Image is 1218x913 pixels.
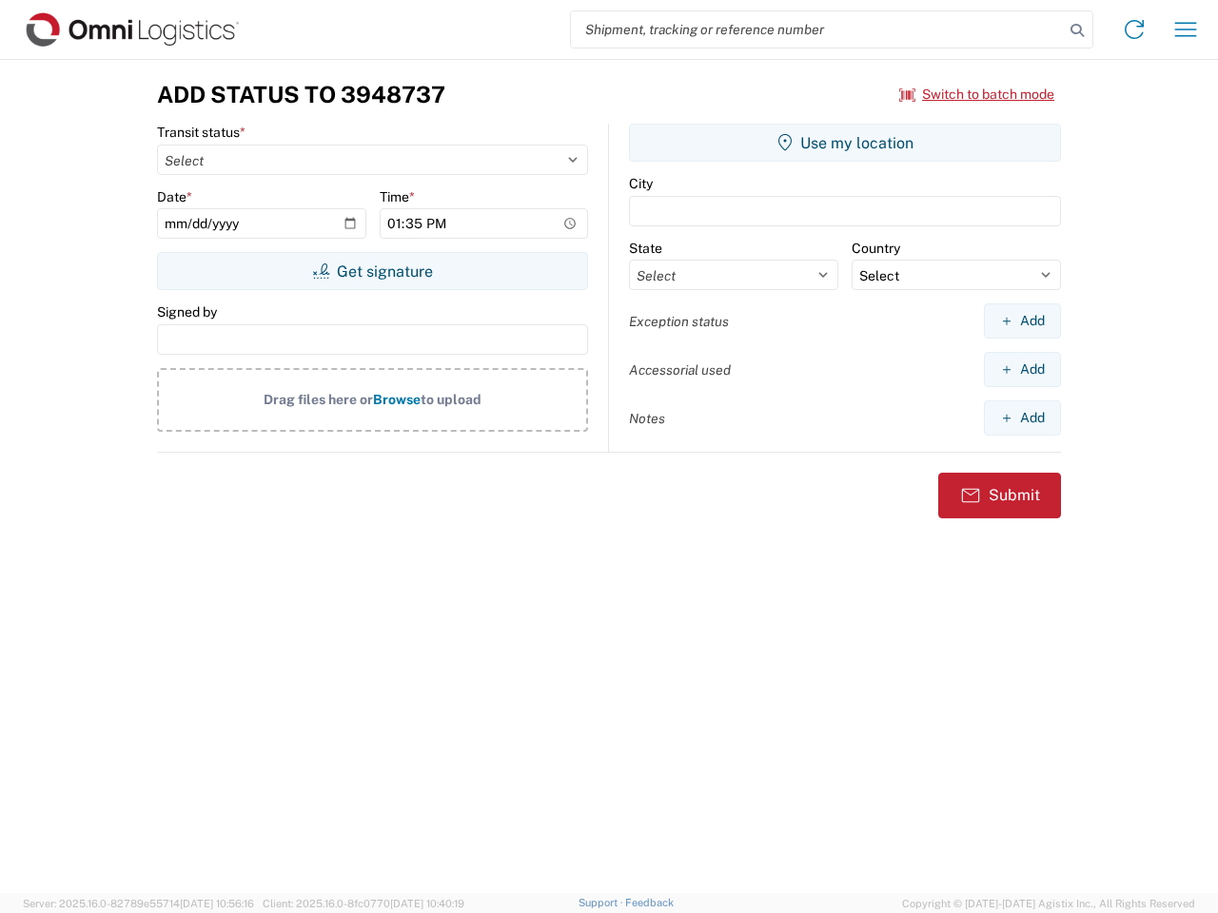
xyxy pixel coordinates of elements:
[571,11,1064,48] input: Shipment, tracking or reference number
[157,303,217,321] label: Signed by
[938,473,1061,518] button: Submit
[852,240,900,257] label: Country
[625,897,674,908] a: Feedback
[380,188,415,205] label: Time
[629,240,662,257] label: State
[629,410,665,427] label: Notes
[984,303,1061,339] button: Add
[984,400,1061,436] button: Add
[629,361,731,379] label: Accessorial used
[157,252,588,290] button: Get signature
[421,392,481,407] span: to upload
[180,898,254,909] span: [DATE] 10:56:16
[157,81,445,108] h3: Add Status to 3948737
[899,79,1054,110] button: Switch to batch mode
[263,898,464,909] span: Client: 2025.16.0-8fc0770
[157,188,192,205] label: Date
[157,124,246,141] label: Transit status
[23,898,254,909] span: Server: 2025.16.0-82789e55714
[264,392,373,407] span: Drag files here or
[390,898,464,909] span: [DATE] 10:40:19
[579,897,626,908] a: Support
[902,895,1195,912] span: Copyright © [DATE]-[DATE] Agistix Inc., All Rights Reserved
[629,175,653,192] label: City
[984,352,1061,387] button: Add
[629,313,729,330] label: Exception status
[373,392,421,407] span: Browse
[629,124,1061,162] button: Use my location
